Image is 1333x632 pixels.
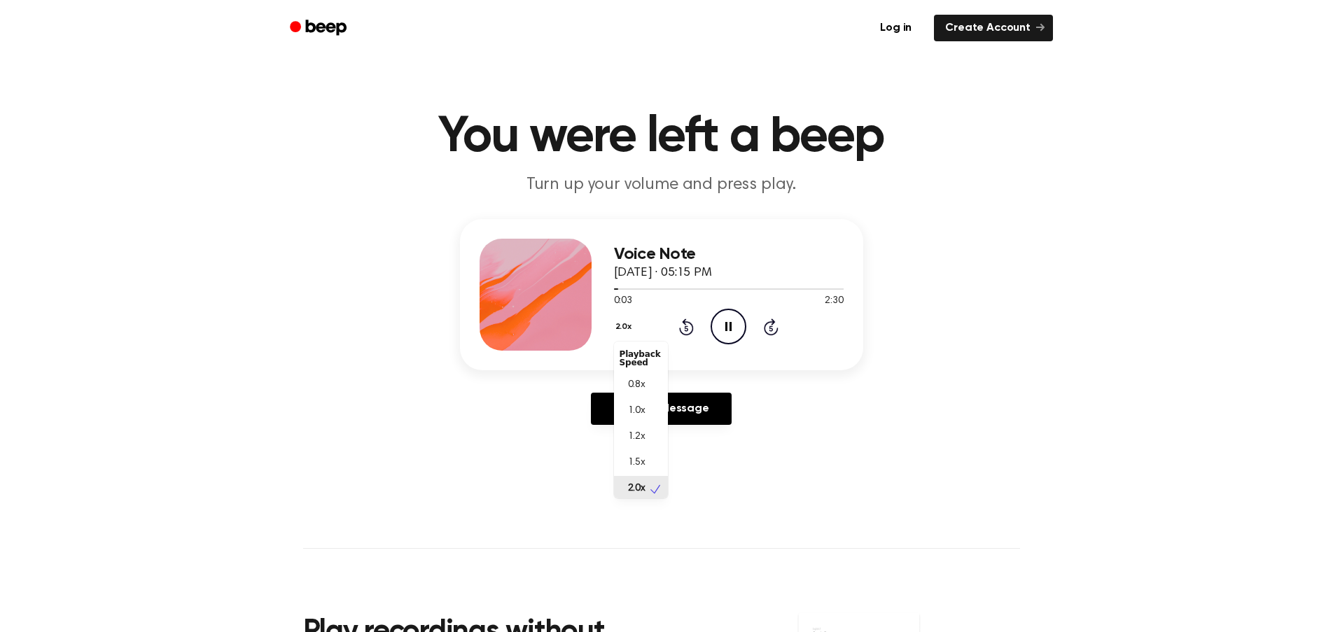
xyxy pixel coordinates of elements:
[628,456,645,470] span: 1.5x
[628,378,645,393] span: 0.8x
[614,342,668,498] div: 2.0x
[614,344,668,372] div: Playback Speed
[628,404,645,419] span: 1.0x
[628,482,645,496] span: 2.0x
[628,430,645,444] span: 1.2x
[614,315,637,339] button: 2.0x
